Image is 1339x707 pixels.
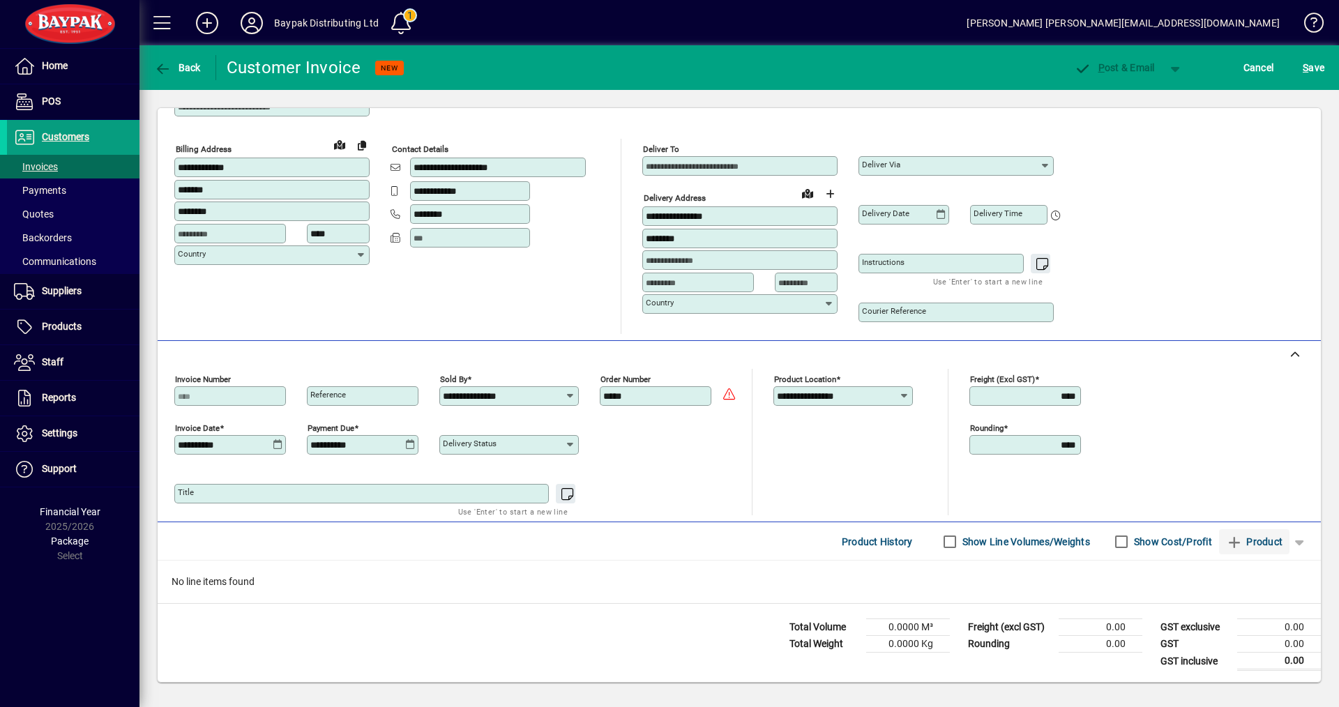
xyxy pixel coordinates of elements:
[961,636,1059,653] td: Rounding
[440,374,467,384] mat-label: Sold by
[1243,56,1274,79] span: Cancel
[1059,619,1142,636] td: 0.00
[154,62,201,73] span: Back
[42,356,63,367] span: Staff
[862,306,926,316] mat-label: Courier Reference
[7,310,139,344] a: Products
[774,374,836,384] mat-label: Product location
[175,374,231,384] mat-label: Invoice number
[1299,55,1328,80] button: Save
[185,10,229,36] button: Add
[310,390,346,400] mat-label: Reference
[42,427,77,439] span: Settings
[328,133,351,155] a: View on map
[42,285,82,296] span: Suppliers
[14,208,54,220] span: Quotes
[1303,56,1324,79] span: ave
[1237,619,1321,636] td: 0.00
[14,232,72,243] span: Backorders
[1131,535,1212,549] label: Show Cost/Profit
[7,178,139,202] a: Payments
[42,131,89,142] span: Customers
[42,321,82,332] span: Products
[178,249,206,259] mat-label: Country
[866,619,950,636] td: 0.0000 M³
[862,208,909,218] mat-label: Delivery date
[443,439,497,448] mat-label: Delivery status
[308,423,354,433] mat-label: Payment due
[42,96,61,107] span: POS
[974,208,1022,218] mat-label: Delivery time
[961,619,1059,636] td: Freight (excl GST)
[862,257,905,267] mat-label: Instructions
[7,226,139,250] a: Backorders
[970,374,1035,384] mat-label: Freight (excl GST)
[842,531,913,553] span: Product History
[782,636,866,653] td: Total Weight
[646,298,674,307] mat-label: Country
[819,183,841,205] button: Choose address
[1059,636,1142,653] td: 0.00
[1237,653,1321,670] td: 0.00
[1153,653,1237,670] td: GST inclusive
[42,60,68,71] span: Home
[1153,636,1237,653] td: GST
[7,274,139,309] a: Suppliers
[1067,55,1162,80] button: Post & Email
[139,55,216,80] app-page-header-button: Back
[866,636,950,653] td: 0.0000 Kg
[1153,619,1237,636] td: GST exclusive
[7,381,139,416] a: Reports
[7,84,139,119] a: POS
[600,374,651,384] mat-label: Order number
[643,144,679,154] mat-label: Deliver To
[1294,3,1322,48] a: Knowledge Base
[42,392,76,403] span: Reports
[782,619,866,636] td: Total Volume
[7,49,139,84] a: Home
[7,452,139,487] a: Support
[1098,62,1105,73] span: P
[967,12,1280,34] div: [PERSON_NAME] [PERSON_NAME][EMAIL_ADDRESS][DOMAIN_NAME]
[381,63,398,73] span: NEW
[229,10,274,36] button: Profile
[351,134,373,156] button: Copy to Delivery address
[158,561,1321,603] div: No line items found
[227,56,361,79] div: Customer Invoice
[836,529,918,554] button: Product History
[960,535,1090,549] label: Show Line Volumes/Weights
[7,250,139,273] a: Communications
[1240,55,1278,80] button: Cancel
[458,503,568,519] mat-hint: Use 'Enter' to start a new line
[42,463,77,474] span: Support
[1237,636,1321,653] td: 0.00
[14,185,66,196] span: Payments
[933,273,1043,289] mat-hint: Use 'Enter' to start a new line
[7,202,139,226] a: Quotes
[1219,529,1289,554] button: Product
[14,256,96,267] span: Communications
[862,160,900,169] mat-label: Deliver via
[796,182,819,204] a: View on map
[1226,531,1283,553] span: Product
[1074,62,1155,73] span: ost & Email
[175,423,220,433] mat-label: Invoice date
[40,506,100,517] span: Financial Year
[14,161,58,172] span: Invoices
[1303,62,1308,73] span: S
[178,487,194,497] mat-label: Title
[7,345,139,380] a: Staff
[7,416,139,451] a: Settings
[274,12,379,34] div: Baypak Distributing Ltd
[7,155,139,178] a: Invoices
[970,423,1004,433] mat-label: Rounding
[51,535,89,547] span: Package
[151,55,204,80] button: Back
